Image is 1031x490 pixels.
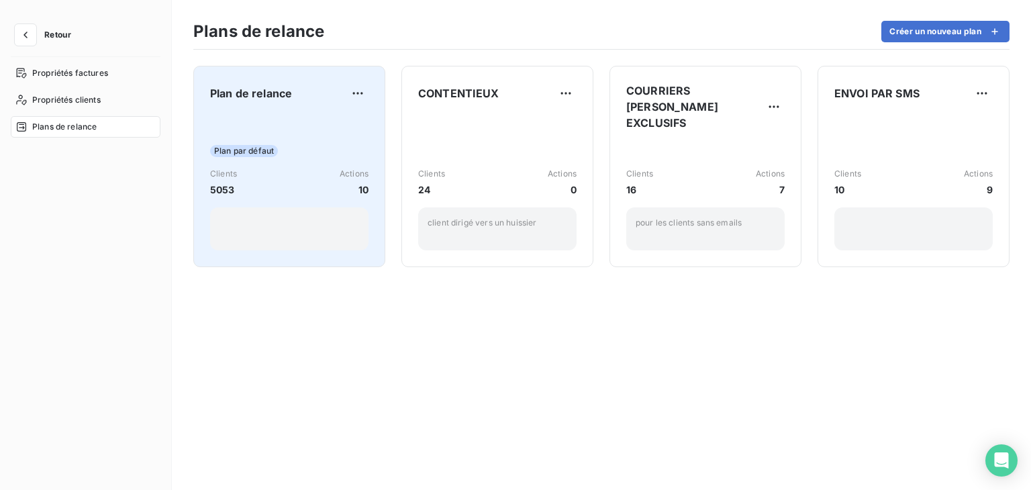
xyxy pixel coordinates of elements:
[418,85,499,101] span: CONTENTIEUX
[340,183,369,197] span: 10
[210,145,278,157] span: Plan par défaut
[964,183,993,197] span: 9
[32,121,97,133] span: Plans de relance
[340,168,369,180] span: Actions
[756,183,785,197] span: 7
[11,24,82,46] button: Retour
[626,83,763,131] span: COURRIERS [PERSON_NAME] EXCLUSIFS
[834,85,920,101] span: ENVOI PAR SMS
[881,21,1010,42] button: Créer un nouveau plan
[548,168,577,180] span: Actions
[964,168,993,180] span: Actions
[834,183,861,197] span: 10
[548,183,577,197] span: 0
[626,168,653,180] span: Clients
[44,31,71,39] span: Retour
[834,168,861,180] span: Clients
[210,183,237,197] span: 5053
[11,62,160,84] a: Propriétés factures
[418,168,445,180] span: Clients
[756,168,785,180] span: Actions
[11,116,160,138] a: Plans de relance
[193,19,324,44] h3: Plans de relance
[210,85,292,101] span: Plan de relance
[636,217,775,229] p: pour les clients sans emails
[985,444,1018,477] div: Open Intercom Messenger
[418,183,445,197] span: 24
[428,217,567,229] p: client dirigé vers un huissier
[32,67,108,79] span: Propriétés factures
[626,183,653,197] span: 16
[11,89,160,111] a: Propriétés clients
[210,168,237,180] span: Clients
[32,94,101,106] span: Propriétés clients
